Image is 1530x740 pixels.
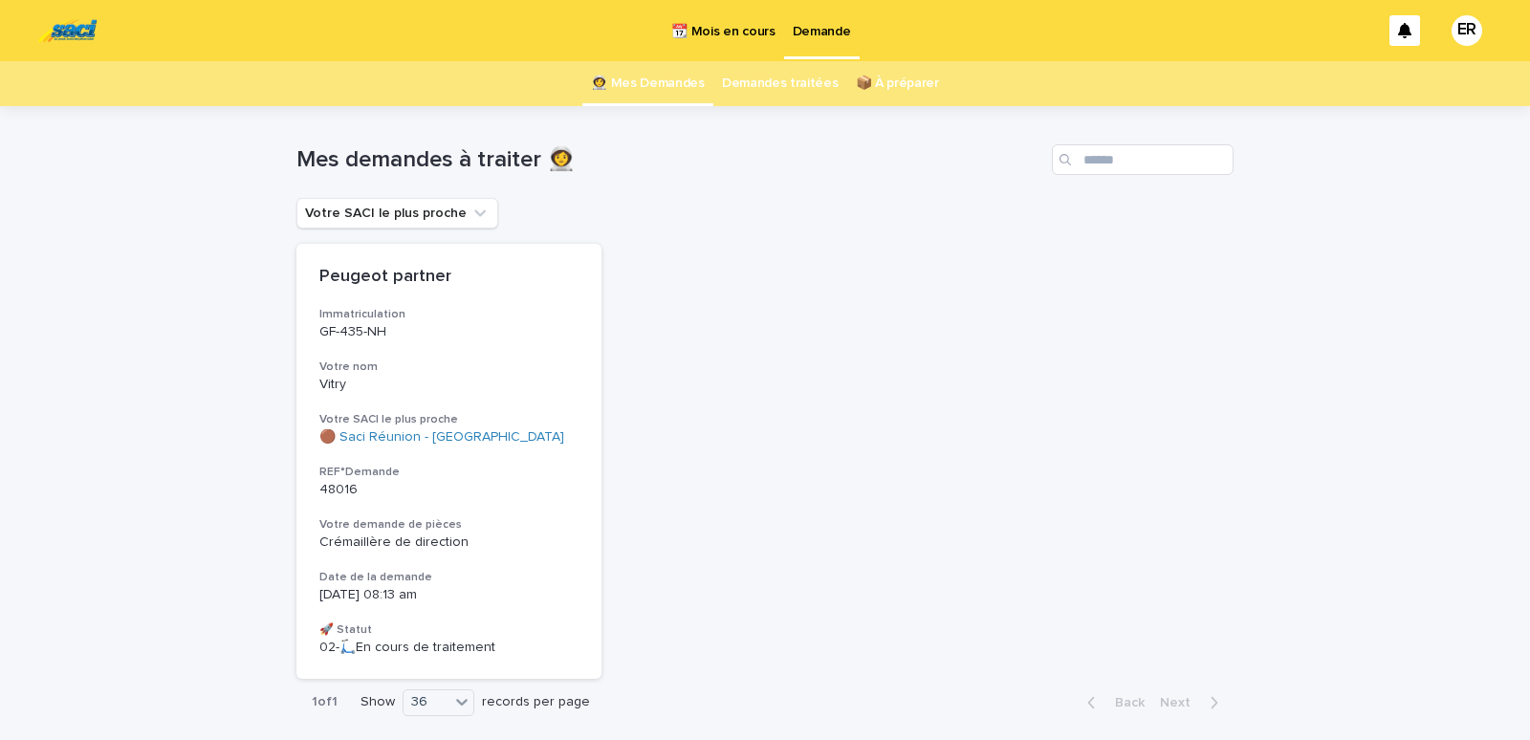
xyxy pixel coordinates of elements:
[319,267,579,288] p: Peugeot partner
[319,570,579,585] h3: Date de la demande
[319,535,469,549] span: Crémaillère de direction
[319,622,579,638] h3: 🚀 Statut
[1072,694,1152,711] button: Back
[856,61,939,106] a: 📦 À préparer
[722,61,839,106] a: Demandes traitées
[319,429,564,446] a: 🟤 Saci Réunion - [GEOGRAPHIC_DATA]
[1052,144,1234,175] input: Search
[404,692,449,712] div: 36
[319,359,579,375] h3: Votre nom
[296,198,498,229] button: Votre SACI le plus proche
[296,244,601,679] a: Peugeot partnerImmatriculationGF-435-NHVotre nomVitryVotre SACI le plus proche🟤 Saci Réunion - [G...
[319,412,579,427] h3: Votre SACI le plus proche
[319,377,579,393] p: Vitry
[361,694,395,710] p: Show
[482,694,590,710] p: records per page
[296,146,1044,174] h1: Mes demandes à traiter 👩‍🚀
[1152,694,1234,711] button: Next
[319,307,579,322] h3: Immatriculation
[1452,15,1482,46] div: ER
[591,61,705,106] a: 👩‍🚀 Mes Demandes
[319,517,579,533] h3: Votre demande de pièces
[319,482,579,498] p: 48016
[296,679,353,726] p: 1 of 1
[319,587,579,603] p: [DATE] 08:13 am
[38,11,97,50] img: UC29JcTLQ3GheANZ19ks
[1104,696,1145,709] span: Back
[319,324,579,340] p: GF-435-NH
[1160,696,1202,709] span: Next
[319,640,579,656] p: 02-🛴En cours de traitement
[319,465,579,480] h3: REF°Demande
